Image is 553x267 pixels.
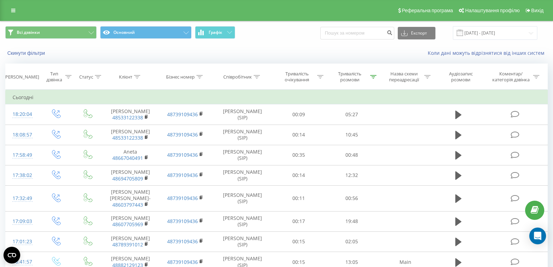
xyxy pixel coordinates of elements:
div: Аудіозапис розмови [439,71,482,83]
a: 48739109436 [167,195,198,201]
a: 48607705969 [112,221,143,228]
td: [PERSON_NAME] (SIP) [213,186,272,212]
button: Основний [100,26,192,39]
div: Назва схеми переадресації [385,71,423,83]
a: 48739109436 [167,259,198,265]
div: 17:09:03 [13,215,32,228]
div: 18:08:57 [13,128,32,142]
td: Сьогодні [6,90,548,104]
a: 48739109436 [167,131,198,138]
td: [PERSON_NAME] [103,104,158,125]
td: [PERSON_NAME] [103,125,158,145]
a: 48739109436 [167,111,198,118]
a: 48694705809 [112,175,143,182]
div: [PERSON_NAME] [4,74,39,80]
a: 48739109436 [167,151,198,158]
td: 00:35 [272,145,325,165]
a: 48739109436 [167,218,198,224]
a: 48739109436 [167,172,198,178]
a: 48789391012 [112,241,143,248]
a: 48533122338 [112,134,143,141]
td: [PERSON_NAME] [103,231,158,252]
button: Open CMP widget [3,247,20,264]
div: Коментар/категорія дзвінка [491,71,531,83]
td: [PERSON_NAME] (SIP) [213,125,272,145]
td: 00:15 [272,231,325,252]
td: [PERSON_NAME] (SIP) [213,231,272,252]
div: 17:58:49 [13,148,32,162]
span: Графік [209,30,222,35]
td: 12:32 [325,165,378,185]
a: 48667040491 [112,155,143,161]
div: 18:20:04 [13,107,32,121]
input: Пошук за номером [320,27,394,39]
span: Всі дзвінки [17,30,40,35]
td: 00:56 [325,186,378,212]
td: 00:11 [272,186,325,212]
td: [PERSON_NAME] (SIP) [213,104,272,125]
td: 00:14 [272,125,325,145]
td: 19:48 [325,211,378,231]
a: 48739109436 [167,238,198,245]
span: Налаштування профілю [465,8,520,13]
div: Бізнес номер [166,74,195,80]
div: 17:32:49 [13,192,32,205]
a: 48603797443 [112,201,143,208]
div: Клієнт [119,74,132,80]
span: Вихід [531,8,544,13]
td: [PERSON_NAME] (SIP) [213,211,272,231]
button: Експорт [398,27,435,39]
div: 17:01:23 [13,235,32,249]
td: 00:09 [272,104,325,125]
td: [PERSON_NAME] [103,211,158,231]
td: 10:45 [325,125,378,145]
td: [PERSON_NAME] [PERSON_NAME]- [103,186,158,212]
td: 00:14 [272,165,325,185]
div: Статус [79,74,93,80]
div: 17:38:02 [13,169,32,182]
button: Скинути фільтри [5,50,48,56]
td: 00:48 [325,145,378,165]
td: [PERSON_NAME] [103,165,158,185]
button: Всі дзвінки [5,26,97,39]
td: 00:17 [272,211,325,231]
a: 48533122338 [112,114,143,121]
div: Співробітник [223,74,252,80]
td: [PERSON_NAME] (SIP) [213,165,272,185]
button: Графік [195,26,235,39]
div: Тип дзвінка [45,71,63,83]
div: Open Intercom Messenger [529,228,546,244]
td: Aneta [103,145,158,165]
span: Реферальна програма [402,8,453,13]
a: Коли дані можуть відрізнятися вiд інших систем [428,50,548,56]
td: 02:05 [325,231,378,252]
div: Тривалість очікування [278,71,315,83]
td: 05:27 [325,104,378,125]
td: [PERSON_NAME] (SIP) [213,145,272,165]
div: Тривалість розмови [331,71,368,83]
